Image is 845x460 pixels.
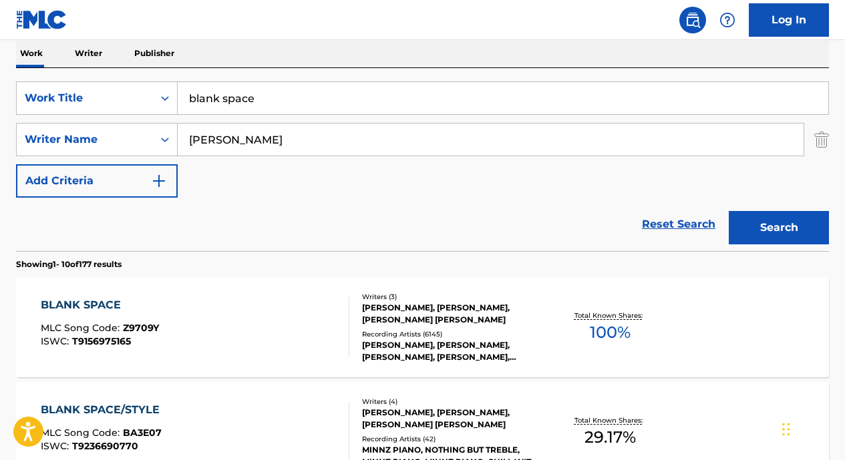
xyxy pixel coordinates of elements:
div: Writers ( 4 ) [362,397,542,407]
div: Writers ( 3 ) [362,292,542,302]
img: 9d2ae6d4665cec9f34b9.svg [151,173,167,189]
div: Recording Artists ( 42 ) [362,434,542,444]
p: Writer [71,39,106,67]
div: [PERSON_NAME], [PERSON_NAME], [PERSON_NAME] [PERSON_NAME] [362,407,542,431]
span: BA3E07 [123,427,162,439]
span: MLC Song Code : [41,427,123,439]
img: search [685,12,701,28]
span: Z9709Y [123,322,159,334]
span: ISWC : [41,335,72,347]
span: T9236690770 [72,440,138,452]
span: T9156975165 [72,335,131,347]
span: MLC Song Code : [41,322,123,334]
div: Chatwidget [778,396,845,460]
p: Work [16,39,47,67]
div: Slepen [782,409,790,449]
div: Writer Name [25,132,145,148]
a: Reset Search [635,210,722,239]
span: ISWC : [41,440,72,452]
form: Search Form [16,81,829,251]
p: Showing 1 - 10 of 177 results [16,258,122,270]
a: Public Search [679,7,706,33]
div: Work Title [25,90,145,106]
button: Search [729,211,829,244]
div: [PERSON_NAME], [PERSON_NAME], [PERSON_NAME], [PERSON_NAME], [PERSON_NAME] [362,339,542,363]
div: BLANK SPACE/STYLE [41,402,166,418]
span: 100 % [590,320,631,344]
img: Delete Criterion [814,123,829,156]
div: Recording Artists ( 6145 ) [362,329,542,339]
p: Total Known Shares: [574,415,646,425]
div: Help [714,7,741,33]
p: Publisher [130,39,178,67]
iframe: Chat Widget [778,396,845,460]
div: BLANK SPACE [41,297,159,313]
div: [PERSON_NAME], [PERSON_NAME], [PERSON_NAME] [PERSON_NAME] [362,302,542,326]
a: Log In [749,3,829,37]
img: MLC Logo [16,10,67,29]
button: Add Criteria [16,164,178,198]
span: 29.17 % [584,425,636,449]
p: Total Known Shares: [574,310,646,320]
img: help [719,12,735,28]
a: BLANK SPACEMLC Song Code:Z9709YISWC:T9156975165Writers (3)[PERSON_NAME], [PERSON_NAME], [PERSON_N... [16,277,829,377]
